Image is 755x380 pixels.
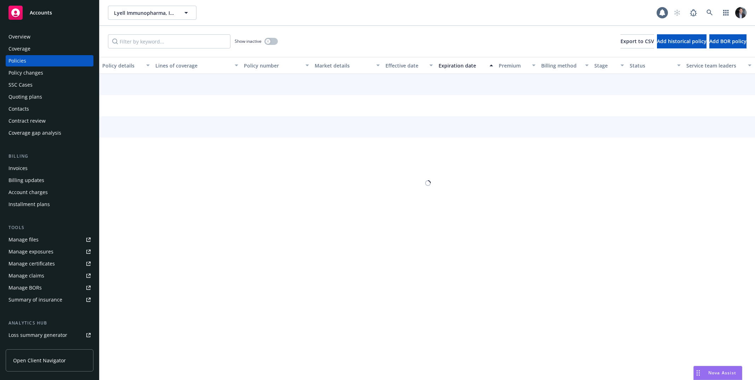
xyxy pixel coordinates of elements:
a: Manage claims [6,270,93,281]
button: Add historical policy [657,34,707,48]
div: Summary of insurance [8,294,62,305]
div: Contacts [8,103,29,115]
div: Policy details [102,62,142,69]
div: Expiration date [439,62,485,69]
a: Policies [6,55,93,66]
a: Manage exposures [6,246,93,257]
span: Accounts [30,10,52,16]
button: Stage [591,57,627,74]
div: Coverage [8,43,30,54]
span: Export to CSV [620,38,654,45]
button: Premium [496,57,538,74]
button: Add BOR policy [709,34,747,48]
div: Quoting plans [8,91,42,103]
div: Lines of coverage [155,62,230,69]
div: Contract review [8,115,46,127]
a: Manage BORs [6,282,93,293]
div: Manage exposures [8,246,53,257]
button: Lyell Immunopharma, Inc [108,6,196,20]
div: Manage BORs [8,282,42,293]
div: Billing updates [8,175,44,186]
div: Loss summary generator [8,329,67,341]
a: Accounts [6,3,93,23]
button: Expiration date [436,57,496,74]
button: Market details [312,57,383,74]
a: Contacts [6,103,93,115]
button: Nova Assist [693,366,742,380]
input: Filter by keyword... [108,34,230,48]
div: Policy number [244,62,301,69]
a: Contract review [6,115,93,127]
a: Quoting plans [6,91,93,103]
button: Lines of coverage [153,57,241,74]
span: Add BOR policy [709,38,747,45]
div: Tools [6,224,93,231]
div: Drag to move [694,366,703,380]
div: Status [630,62,673,69]
div: Effective date [385,62,425,69]
button: Effective date [383,57,436,74]
a: Invoices [6,163,93,174]
div: Manage claims [8,270,44,281]
div: Market details [315,62,372,69]
button: Policy number [241,57,312,74]
div: Service team leaders [686,62,744,69]
a: Switch app [719,6,733,20]
img: photo [735,7,747,18]
a: Manage files [6,234,93,245]
a: Search [703,6,717,20]
div: Installment plans [8,199,50,210]
a: SSC Cases [6,79,93,90]
a: Installment plans [6,199,93,210]
div: Manage files [8,234,39,245]
div: Stage [594,62,616,69]
div: Billing method [541,62,581,69]
div: Policies [8,55,26,66]
button: Service team leaders [683,57,754,74]
div: Coverage gap analysis [8,127,61,139]
span: Nova Assist [708,370,736,376]
a: Coverage [6,43,93,54]
a: Summary of insurance [6,294,93,305]
button: Billing method [538,57,591,74]
div: Premium [499,62,528,69]
div: Invoices [8,163,28,174]
button: Policy details [99,57,153,74]
span: Lyell Immunopharma, Inc [114,9,175,17]
div: Manage certificates [8,258,55,269]
div: Policy changes [8,67,43,78]
span: Show inactive [235,38,262,44]
div: Analytics hub [6,320,93,327]
a: Loss summary generator [6,329,93,341]
a: Account charges [6,187,93,198]
span: Open Client Navigator [13,357,66,364]
a: Overview [6,31,93,42]
div: Account charges [8,187,48,198]
div: Overview [8,31,30,42]
a: Start snowing [670,6,684,20]
a: Report a Bug [686,6,700,20]
a: Policy changes [6,67,93,78]
a: Billing updates [6,175,93,186]
button: Status [627,57,683,74]
span: Add historical policy [657,38,707,45]
div: SSC Cases [8,79,33,90]
button: Export to CSV [620,34,654,48]
div: Billing [6,153,93,160]
a: Manage certificates [6,258,93,269]
a: Coverage gap analysis [6,127,93,139]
